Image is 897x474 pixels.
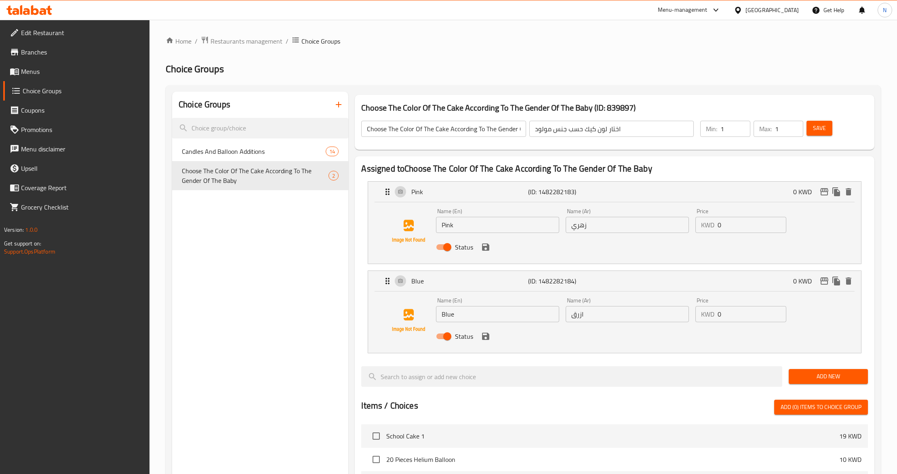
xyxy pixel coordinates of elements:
[658,5,707,15] div: Menu-management
[3,101,150,120] a: Coupons
[3,178,150,197] a: Coverage Report
[368,182,861,202] div: Expand
[701,220,714,230] p: KWD
[211,36,282,46] span: Restaurants management
[386,431,839,441] span: School Cake 1
[480,241,492,253] button: save
[436,306,559,322] input: Enter name En
[566,306,689,322] input: Enter name Ar
[3,23,150,42] a: Edit Restaurant
[383,295,434,346] img: Blue
[21,47,143,57] span: Branches
[286,36,288,46] li: /
[368,271,861,291] div: Expand
[706,124,717,134] p: Min:
[830,275,842,287] button: duplicate
[528,276,606,286] p: (ID: 1482282184)
[361,366,782,387] input: search
[3,159,150,178] a: Upsell
[21,183,143,193] span: Coverage Report
[368,428,385,445] span: Select choice
[166,36,192,46] a: Home
[179,99,230,111] h2: Choice Groups
[21,67,143,76] span: Menus
[480,330,492,342] button: save
[329,172,338,180] span: 2
[301,36,340,46] span: Choice Groups
[326,148,338,155] span: 14
[166,60,224,78] span: Choice Groups
[21,144,143,154] span: Menu disclaimer
[195,36,198,46] li: /
[21,202,143,212] span: Grocery Checklist
[759,124,772,134] p: Max:
[21,28,143,38] span: Edit Restaurant
[383,206,434,257] img: Pink
[3,120,150,139] a: Promotions
[528,187,606,197] p: (ID: 1482282183)
[21,125,143,134] span: Promotions
[806,121,832,136] button: Save
[566,217,689,233] input: Enter name Ar
[718,217,786,233] input: Please enter price
[818,186,830,198] button: edit
[789,369,868,384] button: Add New
[3,81,150,101] a: Choice Groups
[411,276,528,286] p: Blue
[201,36,282,46] a: Restaurants management
[411,187,528,197] p: Pink
[455,242,473,252] span: Status
[172,161,348,190] div: Choose The Color Of The Cake According To The Gender Of The Baby2
[361,400,418,412] h2: Items / Choices
[4,238,41,249] span: Get support on:
[3,197,150,217] a: Grocery Checklist
[781,402,861,412] span: Add (0) items to choice group
[361,178,868,267] li: ExpandPinkName (En)Name (Ar)PriceKWDStatussave
[774,400,868,415] button: Add (0) items to choice group
[21,164,143,173] span: Upsell
[21,105,143,115] span: Coupons
[883,6,886,15] span: N
[3,62,150,81] a: Menus
[745,6,799,15] div: [GEOGRAPHIC_DATA]
[839,431,861,441] p: 19 KWD
[795,371,861,382] span: Add New
[182,147,326,156] span: Candles And Balloon Additions
[3,139,150,159] a: Menu disclaimer
[172,118,348,138] input: search
[813,123,826,133] span: Save
[839,455,861,464] p: 10 KWD
[386,455,839,464] span: 20 Pieces Helium Balloon
[718,306,786,322] input: Please enter price
[182,166,328,185] span: Choose The Color Of The Cake According To The Gender Of The Baby
[326,147,339,156] div: Choices
[818,275,830,287] button: edit
[361,163,868,175] h2: Assigned to Choose The Color Of The Cake According To The Gender Of The Baby
[455,331,473,341] span: Status
[166,36,881,46] nav: breadcrumb
[830,186,842,198] button: duplicate
[361,101,868,114] h3: Choose The Color Of The Cake According To The Gender Of The Baby (ID: 839897)
[842,275,855,287] button: delete
[23,86,143,96] span: Choice Groups
[701,309,714,319] p: KWD
[4,224,24,235] span: Version:
[842,186,855,198] button: delete
[793,276,818,286] p: 0 KWD
[3,42,150,62] a: Branches
[172,142,348,161] div: Candles And Balloon Additions14
[4,246,55,257] a: Support.OpsPlatform
[361,267,868,357] li: ExpandBlueName (En)Name (Ar)PriceKWDStatussave
[25,224,38,235] span: 1.0.0
[368,451,385,468] span: Select choice
[793,187,818,197] p: 0 KWD
[436,217,559,233] input: Enter name En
